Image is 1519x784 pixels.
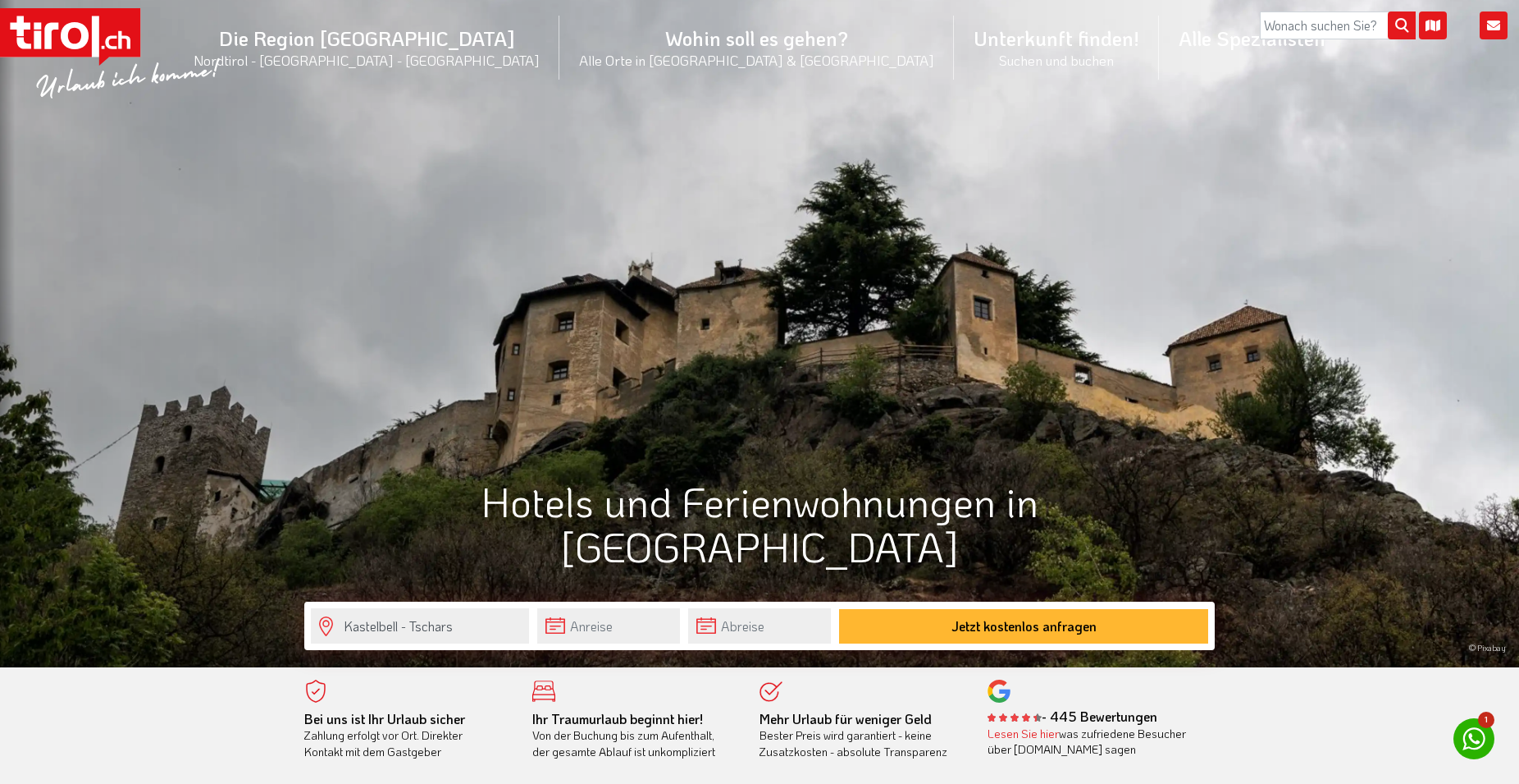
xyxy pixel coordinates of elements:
div: Zahlung erfolgt vor Ort. Direkter Kontakt mit dem Gastgeber [304,711,508,760]
input: Wo soll's hingehen? [311,608,529,644]
button: Jetzt kostenlos anfragen [839,609,1208,644]
input: Abreise [688,608,831,644]
small: Alle Orte in [GEOGRAPHIC_DATA] & [GEOGRAPHIC_DATA] [579,51,934,69]
a: Unterkunft finden!Suchen und buchen [954,7,1159,87]
i: Kontakt [1480,11,1508,39]
span: 1 [1478,712,1494,728]
small: Suchen und buchen [974,51,1139,69]
i: Karte öffnen [1419,11,1447,39]
h1: Hotels und Ferienwohnungen in [GEOGRAPHIC_DATA] [304,479,1215,569]
b: - 445 Bewertungen [988,708,1157,725]
a: Lesen Sie hier [988,726,1059,741]
small: Nordtirol - [GEOGRAPHIC_DATA] - [GEOGRAPHIC_DATA] [194,51,540,69]
b: Bei uns ist Ihr Urlaub sicher [304,710,465,727]
b: Mehr Urlaub für weniger Geld [759,710,932,727]
a: Die Region [GEOGRAPHIC_DATA]Nordtirol - [GEOGRAPHIC_DATA] - [GEOGRAPHIC_DATA] [174,7,559,87]
div: Bester Preis wird garantiert - keine Zusatzkosten - absolute Transparenz [759,711,963,760]
div: Von der Buchung bis zum Aufenthalt, der gesamte Ablauf ist unkompliziert [532,711,736,760]
div: was zufriedene Besucher über [DOMAIN_NAME] sagen [988,726,1191,758]
a: Wohin soll es gehen?Alle Orte in [GEOGRAPHIC_DATA] & [GEOGRAPHIC_DATA] [559,7,954,87]
a: 1 [1453,718,1494,759]
a: Alle Spezialisten [1159,7,1345,69]
b: Ihr Traumurlaub beginnt hier! [532,710,703,727]
input: Anreise [537,608,680,644]
input: Wonach suchen Sie? [1260,11,1416,39]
